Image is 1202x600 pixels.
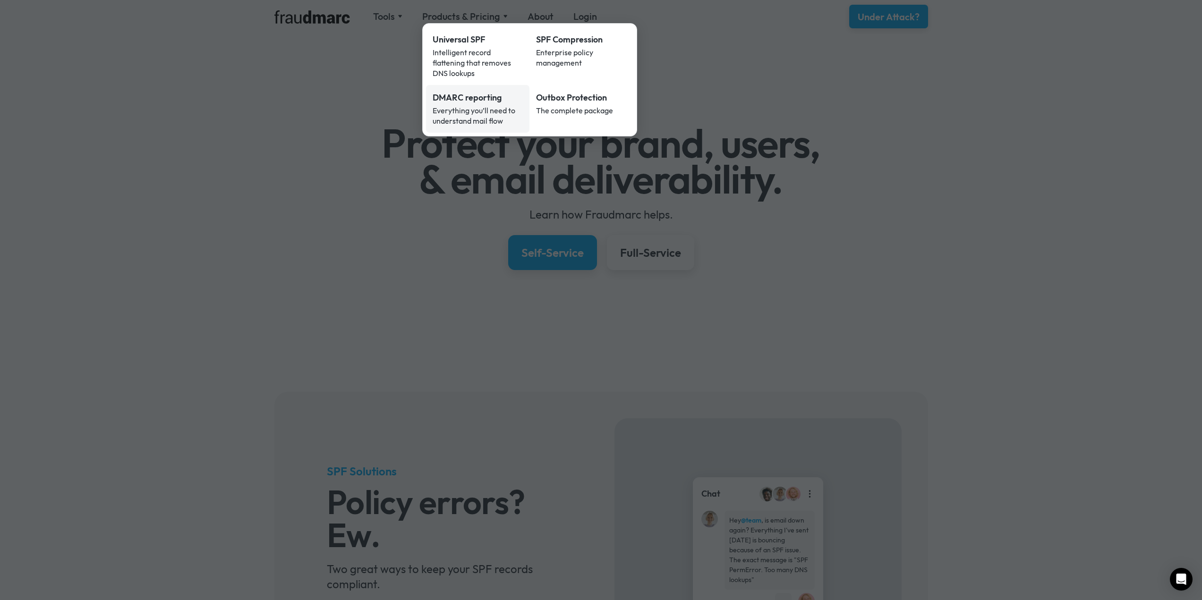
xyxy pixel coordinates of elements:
[426,85,530,133] a: DMARC reportingEverything you’ll need to understand mail flow
[536,34,627,46] div: SPF Compression
[433,92,523,104] div: DMARC reporting
[422,23,637,136] nav: Products & Pricing
[433,105,523,126] div: Everything you’ll need to understand mail flow
[529,85,633,133] a: Outbox ProtectionThe complete package
[1170,568,1193,591] div: Open Intercom Messenger
[433,34,523,46] div: Universal SPF
[529,27,633,85] a: SPF CompressionEnterprise policy management
[536,105,627,116] div: The complete package
[426,27,530,85] a: Universal SPFIntelligent record flattening that removes DNS lookups
[433,47,523,78] div: Intelligent record flattening that removes DNS lookups
[536,92,627,104] div: Outbox Protection
[536,47,627,68] div: Enterprise policy management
